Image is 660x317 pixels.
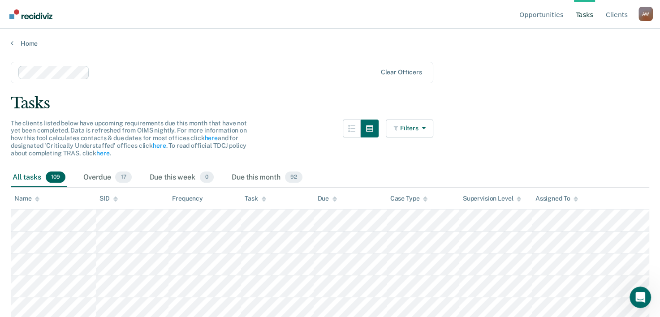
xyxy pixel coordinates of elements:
[230,168,304,188] div: Due this month92
[463,195,522,202] div: Supervision Level
[96,150,109,157] a: here
[630,287,651,308] iframe: Intercom live chat
[9,9,52,19] img: Recidiviz
[99,195,118,202] div: SID
[381,69,422,76] div: Clear officers
[285,171,302,183] span: 92
[11,168,67,188] div: All tasks109
[390,195,428,202] div: Case Type
[11,39,649,47] a: Home
[153,142,166,149] a: here
[11,94,649,112] div: Tasks
[204,134,217,141] a: here
[245,195,266,202] div: Task
[82,168,134,188] div: Overdue17
[14,195,39,202] div: Name
[46,171,65,183] span: 109
[172,195,203,202] div: Frequency
[115,171,131,183] span: 17
[200,171,214,183] span: 0
[148,168,216,188] div: Due this week0
[11,120,247,157] span: The clients listed below have upcoming requirements due this month that have not yet been complet...
[386,120,433,137] button: Filters
[535,195,578,202] div: Assigned To
[317,195,337,202] div: Due
[638,7,653,21] div: A W
[638,7,653,21] button: Profile dropdown button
